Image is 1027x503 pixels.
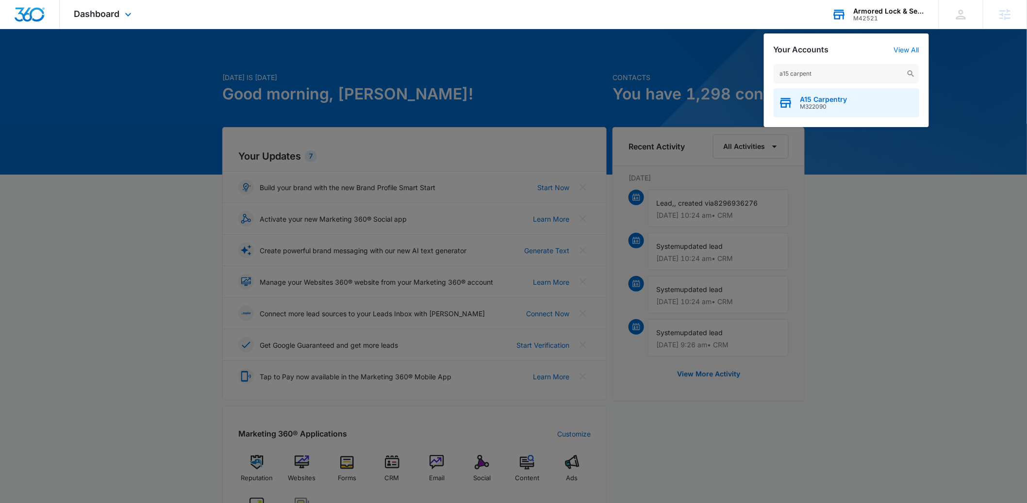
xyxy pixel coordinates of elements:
[894,46,919,54] a: View All
[774,64,919,83] input: Search Accounts
[774,45,829,54] h2: Your Accounts
[74,9,120,19] span: Dashboard
[854,15,925,22] div: account id
[800,103,847,110] span: M322090
[854,7,925,15] div: account name
[800,96,847,103] span: A15 Carpentry
[774,88,919,117] button: A15 CarpentryM322090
